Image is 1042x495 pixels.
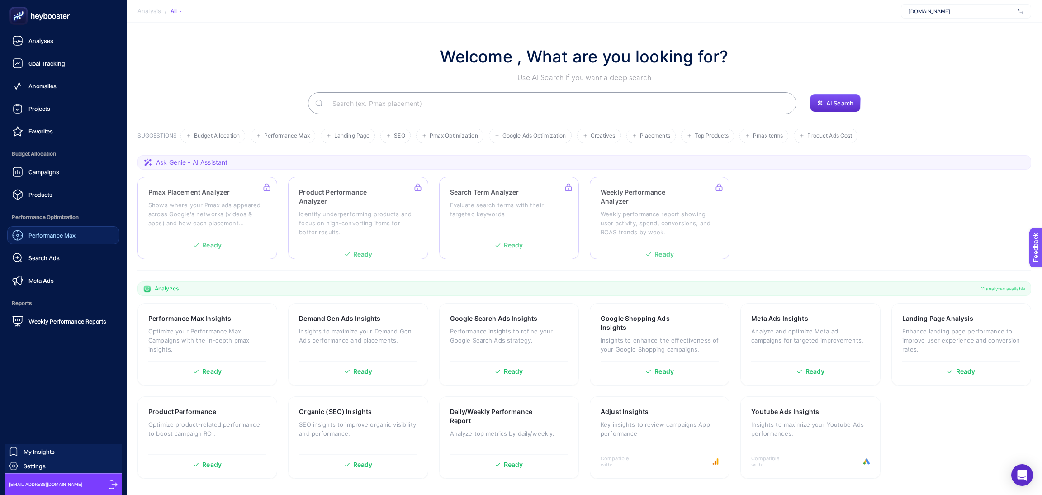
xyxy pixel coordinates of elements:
[805,368,825,375] span: Ready
[502,133,566,139] span: Google Ads Optimization
[264,133,310,139] span: Performance Max
[450,407,540,425] h3: Daily/Weekly Performance Report
[740,303,880,386] a: Meta Ads InsightsAnalyze and optimize Meta ad campaigns for targeted improvements.Ready
[299,314,380,323] h3: Demand Gen Ads Insights
[5,444,122,459] a: My Insights
[695,133,729,139] span: Top Products
[640,133,670,139] span: Placements
[601,455,641,468] span: Compatible with:
[7,145,119,163] span: Budget Allocation
[440,44,728,69] h1: Welcome , What are you looking for?
[7,208,119,226] span: Performance Optimization
[137,8,161,15] span: Analysis
[171,8,183,15] div: All
[137,177,277,259] a: Pmax Placement AnalyzerShows where your Pmax ads appeared across Google's networks (videos & apps...
[28,128,53,135] span: Favorites
[751,455,792,468] span: Compatible with:
[7,186,119,204] a: Products
[299,327,417,345] p: Insights to maximize your Demand Gen Ads performance and placements.
[601,407,649,416] h3: Adjust Insights
[148,327,266,354] p: Optimize your Performance Max Campaigns with the in-depth pmax insights.
[137,303,277,386] a: Performance Max InsightsOptimize your Performance Max Campaigns with the in-depth pmax insights.R...
[439,303,579,386] a: Google Search Ads InsightsPerformance insights to refine your Google Search Ads strategy.Ready
[751,314,808,323] h3: Meta Ads Insights
[590,396,729,479] a: Adjust InsightsKey insights to review campaigns App performanceCompatible with:
[194,133,240,139] span: Budget Allocation
[7,100,119,118] a: Projects
[28,82,57,90] span: Anomalies
[601,420,719,438] p: Key insights to review campaigns App performance
[28,37,53,44] span: Analyses
[601,336,719,354] p: Insights to enhance the effectiveness of your Google Shopping campaigns.
[751,327,869,345] p: Analyze and optimize Meta ad campaigns for targeted improvements.
[28,191,52,198] span: Products
[826,100,853,107] span: AI Search
[807,133,852,139] span: Product Ads Cost
[28,277,54,284] span: Meta Ads
[155,285,179,292] span: Analyzes
[439,396,579,479] a: Daily/Weekly Performance ReportAnalyze top metrics by daily/weekly.Ready
[1011,464,1033,486] div: Open Intercom Messenger
[7,77,119,95] a: Anomalies
[7,54,119,72] a: Goal Tracking
[353,368,373,375] span: Ready
[590,177,729,259] a: Weekly Performance AnalyzerWeekly performance report showing user activity, spend, conversions, a...
[439,177,579,259] a: Search Term AnalyzerEvaluate search terms with their targeted keywordsReady
[353,462,373,468] span: Ready
[156,158,227,167] span: Ask Genie - AI Assistant
[7,163,119,181] a: Campaigns
[5,459,122,473] a: Settings
[28,168,59,176] span: Campaigns
[7,271,119,290] a: Meta Ads
[28,232,76,239] span: Performance Max
[450,429,568,438] p: Analyze top metrics by daily/weekly.
[299,420,417,438] p: SEO insights to improve organic visibility and performance.
[7,226,119,244] a: Performance Max
[148,420,266,438] p: Optimize product-related performance to boost campaign ROI.
[28,60,65,67] span: Goal Tracking
[909,8,1014,15] span: [DOMAIN_NAME]
[202,462,222,468] span: Ready
[137,132,177,143] h3: SUGGESTIONS
[24,462,46,470] span: Settings
[28,254,60,262] span: Search Ads
[891,303,1031,386] a: Landing Page AnalysisEnhance landing page performance to improve user experience and conversion r...
[137,396,277,479] a: Product PerformanceOptimize product-related performance to boost campaign ROI.Ready
[7,312,119,330] a: Weekly Performance Reports
[450,314,538,323] h3: Google Search Ads Insights
[7,249,119,267] a: Search Ads
[288,177,428,259] a: Product Performance AnalyzerIdentify underperforming products and focus on high-converting items ...
[504,462,523,468] span: Ready
[751,407,819,416] h3: Youtube Ads Insights
[654,368,674,375] span: Ready
[7,32,119,50] a: Analyses
[148,314,231,323] h3: Performance Max Insights
[504,368,523,375] span: Ready
[430,133,478,139] span: Pmax Optimization
[394,133,405,139] span: SEO
[740,396,880,479] a: Youtube Ads InsightsInsights to maximize your Youtube Ads performances.Compatible with:
[165,7,167,14] span: /
[7,122,119,140] a: Favorites
[148,407,216,416] h3: Product Performance
[440,72,728,83] p: Use AI Search if you want a deep search
[5,3,34,10] span: Feedback
[9,481,82,488] span: [EMAIL_ADDRESS][DOMAIN_NAME]
[601,314,690,332] h3: Google Shopping Ads Insights
[591,133,616,139] span: Creatives
[1018,7,1023,16] img: svg%3e
[956,368,976,375] span: Ready
[981,285,1025,292] span: 11 analyzes available
[288,396,428,479] a: Organic (SEO) InsightsSEO insights to improve organic visibility and performance.Ready
[810,94,861,112] button: AI Search
[28,318,106,325] span: Weekly Performance Reports
[334,133,369,139] span: Landing Page
[753,133,783,139] span: Pmax terms
[202,368,222,375] span: Ready
[751,420,869,438] p: Insights to maximize your Youtube Ads performances.
[590,303,729,386] a: Google Shopping Ads InsightsInsights to enhance the effectiveness of your Google Shopping campaig...
[288,303,428,386] a: Demand Gen Ads InsightsInsights to maximize your Demand Gen Ads performance and placements.Ready
[450,327,568,345] p: Performance insights to refine your Google Search Ads strategy.
[28,105,50,112] span: Projects
[902,314,974,323] h3: Landing Page Analysis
